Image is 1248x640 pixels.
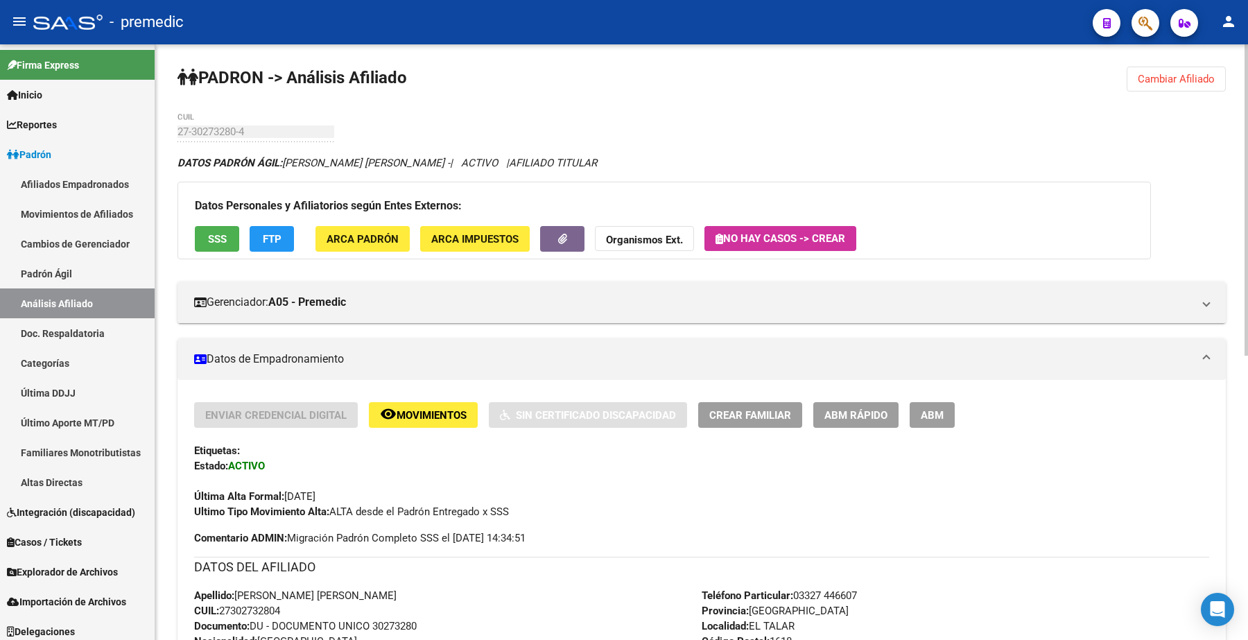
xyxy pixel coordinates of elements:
button: ARCA Impuestos [420,226,530,252]
div: Open Intercom Messenger [1201,593,1234,626]
h3: Datos Personales y Afiliatorios según Entes Externos: [195,196,1134,216]
span: Reportes [7,117,57,132]
span: Sin Certificado Discapacidad [516,409,676,422]
button: SSS [195,226,239,252]
strong: Documento: [194,620,250,632]
span: [DATE] [194,490,315,503]
i: | ACTIVO | [177,157,597,169]
span: [PERSON_NAME] [PERSON_NAME] [194,589,397,602]
button: Organismos Ext. [595,226,694,252]
span: Migración Padrón Completo SSS el [DATE] 14:34:51 [194,530,526,546]
span: [GEOGRAPHIC_DATA] [702,605,849,617]
button: No hay casos -> Crear [704,226,856,251]
span: Movimientos [397,409,467,422]
strong: Localidad: [702,620,749,632]
span: Enviar Credencial Digital [205,409,347,422]
strong: Comentario ADMIN: [194,532,287,544]
span: DU - DOCUMENTO UNICO 30273280 [194,620,417,632]
span: Casos / Tickets [7,535,82,550]
button: Sin Certificado Discapacidad [489,402,687,428]
button: ABM Rápido [813,402,899,428]
span: ARCA Padrón [327,233,399,245]
mat-icon: person [1220,13,1237,30]
span: ABM [921,409,944,422]
strong: CUIL: [194,605,219,617]
span: Padrón [7,147,51,162]
h3: DATOS DEL AFILIADO [194,557,1209,577]
strong: Organismos Ext. [606,234,683,246]
button: FTP [250,226,294,252]
strong: Ultimo Tipo Movimiento Alta: [194,505,329,518]
span: No hay casos -> Crear [716,232,845,245]
span: Crear Familiar [709,409,791,422]
strong: Etiquetas: [194,444,240,457]
strong: A05 - Premedic [268,295,346,310]
mat-panel-title: Datos de Empadronamiento [194,352,1193,367]
span: Importación de Archivos [7,594,126,609]
mat-icon: menu [11,13,28,30]
span: Integración (discapacidad) [7,505,135,520]
button: Movimientos [369,402,478,428]
strong: Teléfono Particular: [702,589,793,602]
strong: DATOS PADRÓN ÁGIL: [177,157,282,169]
strong: ACTIVO [228,460,265,472]
span: SSS [208,233,227,245]
mat-panel-title: Gerenciador: [194,295,1193,310]
strong: PADRON -> Análisis Afiliado [177,68,407,87]
span: Delegaciones [7,624,75,639]
button: ABM [910,402,955,428]
span: Inicio [7,87,42,103]
span: - premedic [110,7,184,37]
strong: Provincia: [702,605,749,617]
span: EL TALAR [702,620,795,632]
mat-expansion-panel-header: Gerenciador:A05 - Premedic [177,282,1226,323]
span: ALTA desde el Padrón Entregado x SSS [194,505,509,518]
strong: Apellido: [194,589,234,602]
button: Cambiar Afiliado [1127,67,1226,92]
span: FTP [263,233,281,245]
button: Crear Familiar [698,402,802,428]
span: Firma Express [7,58,79,73]
span: AFILIADO TITULAR [509,157,597,169]
span: ARCA Impuestos [431,233,519,245]
span: 27302732804 [194,605,280,617]
strong: Estado: [194,460,228,472]
button: ARCA Padrón [315,226,410,252]
span: Explorador de Archivos [7,564,118,580]
span: Cambiar Afiliado [1138,73,1215,85]
mat-expansion-panel-header: Datos de Empadronamiento [177,338,1226,380]
button: Enviar Credencial Digital [194,402,358,428]
strong: Última Alta Formal: [194,490,284,503]
span: ABM Rápido [824,409,887,422]
span: [PERSON_NAME] [PERSON_NAME] - [177,157,450,169]
mat-icon: remove_red_eye [380,406,397,422]
span: 03327 446607 [702,589,857,602]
